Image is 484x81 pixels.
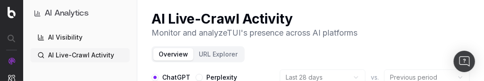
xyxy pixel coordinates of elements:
div: Open Intercom Messenger [454,51,475,72]
button: AI Analytics [34,7,126,20]
img: Botify logo [8,7,16,18]
h1: AI Live-Crawl Activity [152,11,357,27]
label: ChatGPT [162,74,190,81]
h1: AI Analytics [45,7,89,20]
label: Perplexity [206,74,237,81]
button: URL Explorer [193,48,243,61]
img: Analytics [8,57,15,65]
p: Monitor and analyze TUI 's presence across AI platforms [152,27,357,39]
a: AI Visibility [30,30,130,45]
button: Overview [153,48,193,61]
a: AI Live-Crawl Activity [30,48,130,62]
